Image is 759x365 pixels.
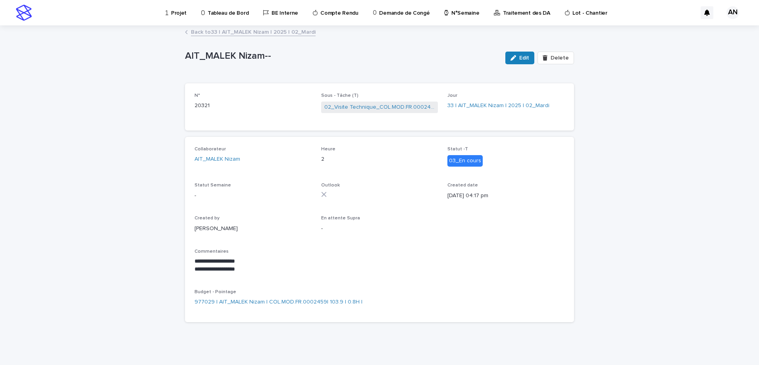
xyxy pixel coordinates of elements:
[185,50,499,62] p: AIT_MALEK Nizam--
[191,27,316,36] a: Back to33 | AIT_MALEK Nizam | 2025 | 02_Mardi
[447,183,478,188] span: Created date
[195,290,236,294] span: Budget - Pointage
[195,102,312,110] p: 20321
[195,298,362,306] a: 977029 | AIT_MALEK Nizam | COL.MOD.FR.0002459| 103.9 | 0.8H |
[195,147,226,152] span: Collaborateur
[195,183,231,188] span: Statut Semaine
[505,52,534,64] button: Edit
[726,6,739,19] div: AN
[447,192,564,200] p: [DATE] 04:17 pm
[321,183,340,188] span: Outlook
[321,225,438,233] p: -
[321,216,360,221] span: En attente Supra
[519,55,529,61] span: Edit
[321,147,335,152] span: Heure
[447,93,457,98] span: Jour
[551,55,569,61] span: Delete
[195,225,312,233] p: [PERSON_NAME]
[537,52,574,64] button: Delete
[447,147,468,152] span: Statut -T
[195,192,312,200] p: -
[195,155,240,163] a: AIT_MALEK Nizam
[321,93,358,98] span: Sous - Tâche (T)
[321,155,438,163] p: 2
[16,5,32,21] img: stacker-logo-s-only.png
[195,249,229,254] span: Commentaires
[195,216,220,221] span: Created by
[447,155,483,167] div: 03_En cours
[324,103,435,111] a: 02_Visite Technique_COL.MOD.FR.0002459
[447,102,549,110] a: 33 | AIT_MALEK Nizam | 2025 | 02_Mardi
[195,93,200,98] span: N°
